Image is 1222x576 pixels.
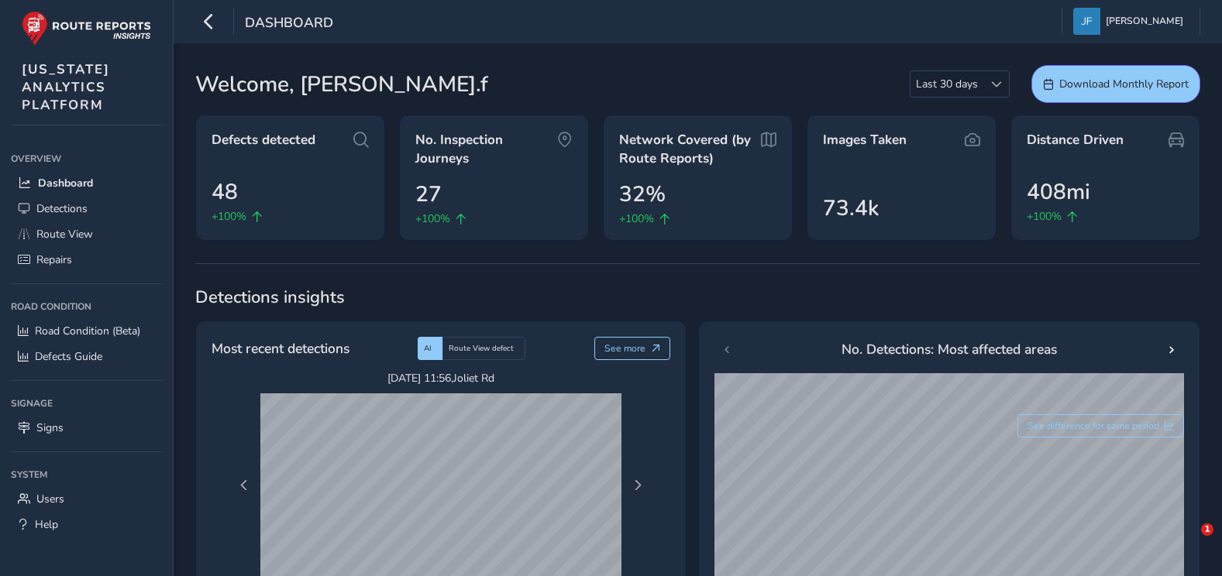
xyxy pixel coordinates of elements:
[442,337,525,360] div: Route View defect
[1027,176,1090,208] span: 408mi
[35,349,102,364] span: Defects Guide
[36,252,72,267] span: Repairs
[627,475,649,496] button: Next Page
[823,192,879,225] span: 73.4k
[36,201,88,216] span: Detections
[619,131,761,167] span: Network Covered (by Route Reports)
[35,324,140,338] span: Road Condition (Beta)
[36,492,64,506] span: Users
[35,517,58,532] span: Help
[415,131,557,167] span: No. Inspection Journeys
[22,11,151,46] img: rr logo
[11,147,162,170] div: Overview
[1073,8,1100,35] img: diamond-layout
[195,286,1200,309] span: Detections insights
[212,338,349,358] span: Most recent detections
[11,221,162,247] a: Route View
[11,170,162,196] a: Dashboard
[823,131,907,149] span: Images Taken
[11,392,162,415] div: Signage
[415,211,450,227] span: +100%
[910,71,983,97] span: Last 30 days
[11,463,162,486] div: System
[1027,131,1124,149] span: Distance Driven
[36,420,64,435] span: Signs
[619,211,654,227] span: +100%
[22,60,110,114] span: [US_STATE] ANALYTICS PLATFORM
[1031,65,1200,103] button: Download Monthly Report
[11,344,162,369] a: Defects Guide
[36,227,93,242] span: Route View
[415,178,442,211] span: 27
[212,131,315,149] span: Defects detected
[11,318,162,344] a: Road Condition (Beta)
[424,343,432,354] span: AI
[11,295,162,318] div: Road Condition
[594,337,671,360] button: See more
[842,339,1057,359] span: No. Detections: Most affected areas
[11,486,162,512] a: Users
[418,337,442,360] div: AI
[1028,420,1159,432] span: See difference for same period
[1201,523,1213,536] span: 1
[233,475,255,496] button: Previous Page
[11,196,162,221] a: Detections
[245,13,333,35] span: Dashboard
[449,343,514,354] span: Route View defect
[212,208,246,225] span: +100%
[1017,414,1185,437] button: See difference for same period
[1059,77,1189,91] span: Download Monthly Report
[11,415,162,441] a: Signs
[604,342,645,355] span: See more
[38,176,93,190] span: Dashboard
[212,176,238,208] span: 48
[1073,8,1189,35] button: [PERSON_NAME]
[11,247,162,273] a: Repairs
[11,512,162,537] a: Help
[1106,8,1183,35] span: [PERSON_NAME]
[619,178,666,211] span: 32%
[1169,523,1207,561] iframe: Intercom live chat
[195,68,488,101] span: Welcome, [PERSON_NAME].f
[1027,208,1062,225] span: +100%
[260,371,621,386] span: [DATE] 11:56 , Joliet Rd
